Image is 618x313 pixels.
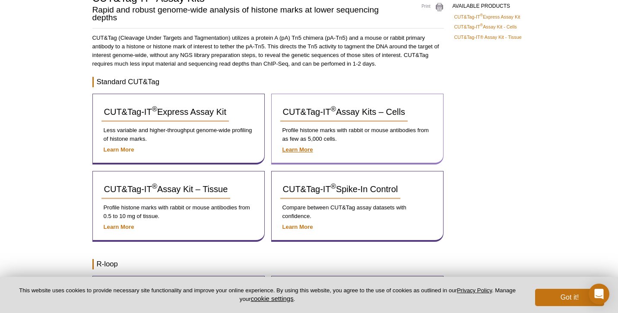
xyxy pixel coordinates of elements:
a: CUT&Tag-IT®Spike-In Control [280,180,401,199]
span: CUT&Tag-IT Assay Kit – Tissue [104,184,228,194]
span: CUT&Tag-IT Spike-In Control [283,184,398,194]
a: Print [412,3,444,12]
h2: Rapid and robust genome-wide analysis of histone marks at lower sequencing depths [92,6,403,22]
p: CUT&Tag (Cleavage Under Targets and Tagmentation) utilizes a protein A (pA) Tn5 chimera (pA-Tn5) ... [92,34,444,68]
button: Got it! [535,289,604,306]
a: CUT&Tag-IT® Assay Kit - Tissue [454,33,522,41]
sup: ® [480,13,483,17]
a: Learn More [282,146,313,153]
a: CUT&Tag-IT®Assay Kits – Cells [280,103,408,122]
p: Less variable and higher-throughput genome-wide profiling of histone marks. [101,126,256,143]
span: CUT&Tag-IT Assay Kits – Cells [283,107,405,117]
sup: ® [331,105,336,114]
a: CUT&Tag-IT®Assay Kit – Tissue [101,180,231,199]
sup: ® [331,183,336,191]
sup: ® [152,105,157,114]
span: CUT&Tag-IT Express Assay Kit [104,107,226,117]
h3: R-loop [92,259,444,269]
div: Open Intercom Messenger [589,284,609,304]
a: CUT&Tag-IT®Express Assay Kit [454,13,520,21]
button: cookie settings [250,295,293,302]
a: Learn More [104,224,134,230]
a: Learn More [104,146,134,153]
p: This website uses cookies to provide necessary site functionality and improve your online experie... [14,287,521,303]
a: CUT&Tag-IT®Assay Kit - Cells [454,23,517,31]
a: Learn More [282,224,313,230]
p: Profile histone marks with rabbit or mouse antibodies from as few as 5,000 cells. [280,126,434,143]
p: Compare between CUT&Tag assay datasets with confidence. [280,203,434,221]
a: Privacy Policy [457,287,492,294]
sup: ® [480,23,483,28]
a: CUT&Tag-IT®Express Assay Kit [101,103,229,122]
sup: ® [152,183,157,191]
p: Profile histone marks with rabbit or mouse antibodies from 0.5 to 10 mg of tissue. [101,203,256,221]
h3: Standard CUT&Tag [92,77,444,87]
